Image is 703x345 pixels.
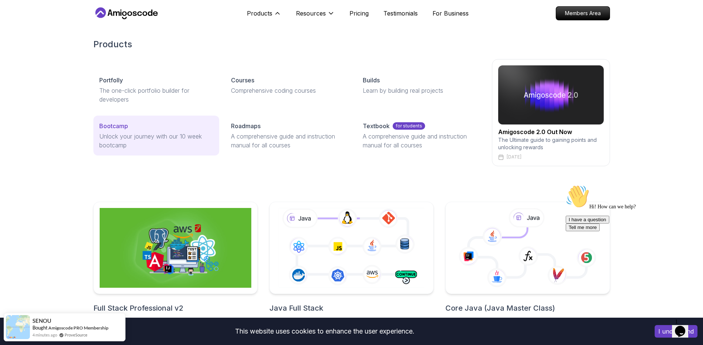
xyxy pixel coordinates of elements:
[498,136,604,151] p: The Ultimate guide to gaining points and unlocking rewards
[363,76,380,85] p: Builds
[6,315,30,339] img: provesource social proof notification image
[296,9,335,24] button: Resources
[48,325,108,331] a: Amigoscode PRO Membership
[231,76,254,85] p: Courses
[655,325,697,338] button: Accept cookies
[65,332,87,337] a: ProveSource
[269,316,434,334] p: Learn how to build full stack applications with Java and Spring Boot
[99,122,128,130] p: Bootcamp
[507,154,521,160] p: [DATE]
[3,42,37,49] button: Tell me more
[93,38,610,50] h2: Products
[99,86,213,104] p: The one-click portfolio builder for developers
[433,9,469,18] a: For Business
[93,316,258,343] p: Master modern full-stack development with React, Node.js, TypeScript, and cloud deployment. Build...
[445,303,610,313] h2: Core Java (Java Master Class)
[357,70,483,101] a: BuildsLearn by building real projects
[231,132,345,150] p: A comprehensive guide and instruction manual for all courses
[296,9,326,18] p: Resources
[6,323,644,339] div: This website uses cookies to enhance the user experience.
[492,59,610,166] a: amigoscode 2.0Amigoscode 2.0 Out NowThe Ultimate guide to gaining points and unlocking rewards[DATE]
[247,9,281,24] button: Products
[445,316,610,334] p: Learn how to build full stack applications with Java and Spring Boot
[231,122,261,130] p: Roadmaps
[363,122,390,130] p: Textbook
[269,303,434,313] h2: Java Full Stack
[363,132,477,150] p: A comprehensive guide and instruction manual for all courses
[556,7,610,20] p: Members Area
[225,70,351,101] a: CoursesComprehensive coding courses
[3,3,27,27] img: :wave:
[247,9,272,18] p: Products
[99,76,123,85] p: Portfolly
[383,9,418,18] a: Testimonials
[349,9,369,18] a: Pricing
[393,122,425,130] p: for students
[3,22,73,28] span: Hi! How can we help?
[357,116,483,156] a: Textbookfor studentsA comprehensive guide and instruction manual for all courses
[672,315,696,338] iframe: chat widget
[99,132,213,150] p: Unlock your journey with our 10 week bootcamp
[498,127,604,136] h2: Amigoscode 2.0 Out Now
[3,3,136,49] div: 👋Hi! How can we help?I have a questionTell me more
[93,70,219,110] a: PortfollyThe one-click portfolio builder for developers
[3,34,46,42] button: I have a question
[363,86,477,95] p: Learn by building real projects
[93,116,219,156] a: BootcampUnlock your journey with our 10 week bootcamp
[32,332,57,338] span: 4 minutes ago
[498,65,604,124] img: amigoscode 2.0
[225,116,351,156] a: RoadmapsA comprehensive guide and instruction manual for all courses
[100,208,251,288] img: Full Stack Professional v2
[32,318,51,324] span: SENOU
[93,303,258,313] h2: Full Stack Professional v2
[563,182,696,312] iframe: chat widget
[231,86,345,95] p: Comprehensive coding courses
[32,325,48,331] span: Bought
[556,6,610,20] a: Members Area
